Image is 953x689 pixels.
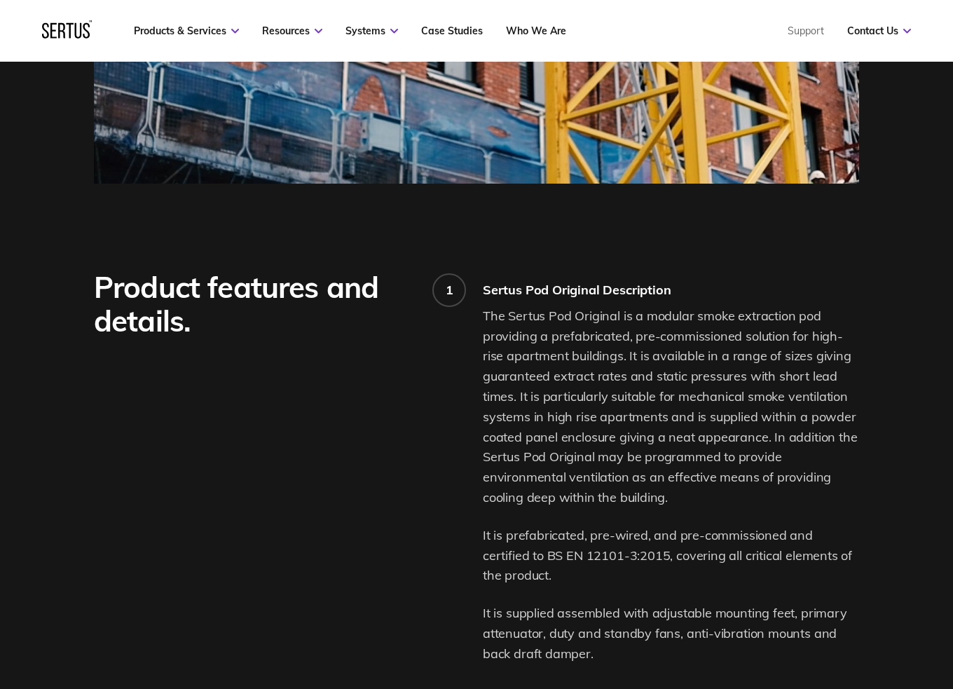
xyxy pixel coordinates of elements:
a: Resources [262,25,322,37]
a: Case Studies [421,25,483,37]
p: It is prefabricated, pre-wired, and pre-commissioned and certified to BS EN 12101-3:2015, coverin... [483,526,859,586]
div: Product features and details. [94,271,413,338]
div: 1 [446,282,453,298]
a: Products & Services [134,25,239,37]
a: Systems [345,25,398,37]
p: It is supplied assembled with adjustable mounting feet, primary attenuator, duty and standby fans... [483,603,859,664]
p: The Sertus Pod Original is a modular smoke extraction pod providing a prefabricated, pre-commissi... [483,306,859,508]
a: Who We Are [506,25,566,37]
a: Contact Us [847,25,911,37]
div: Sertus Pod Original Description [483,282,859,298]
a: Support [788,25,824,37]
iframe: Chat Widget [701,527,953,689]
